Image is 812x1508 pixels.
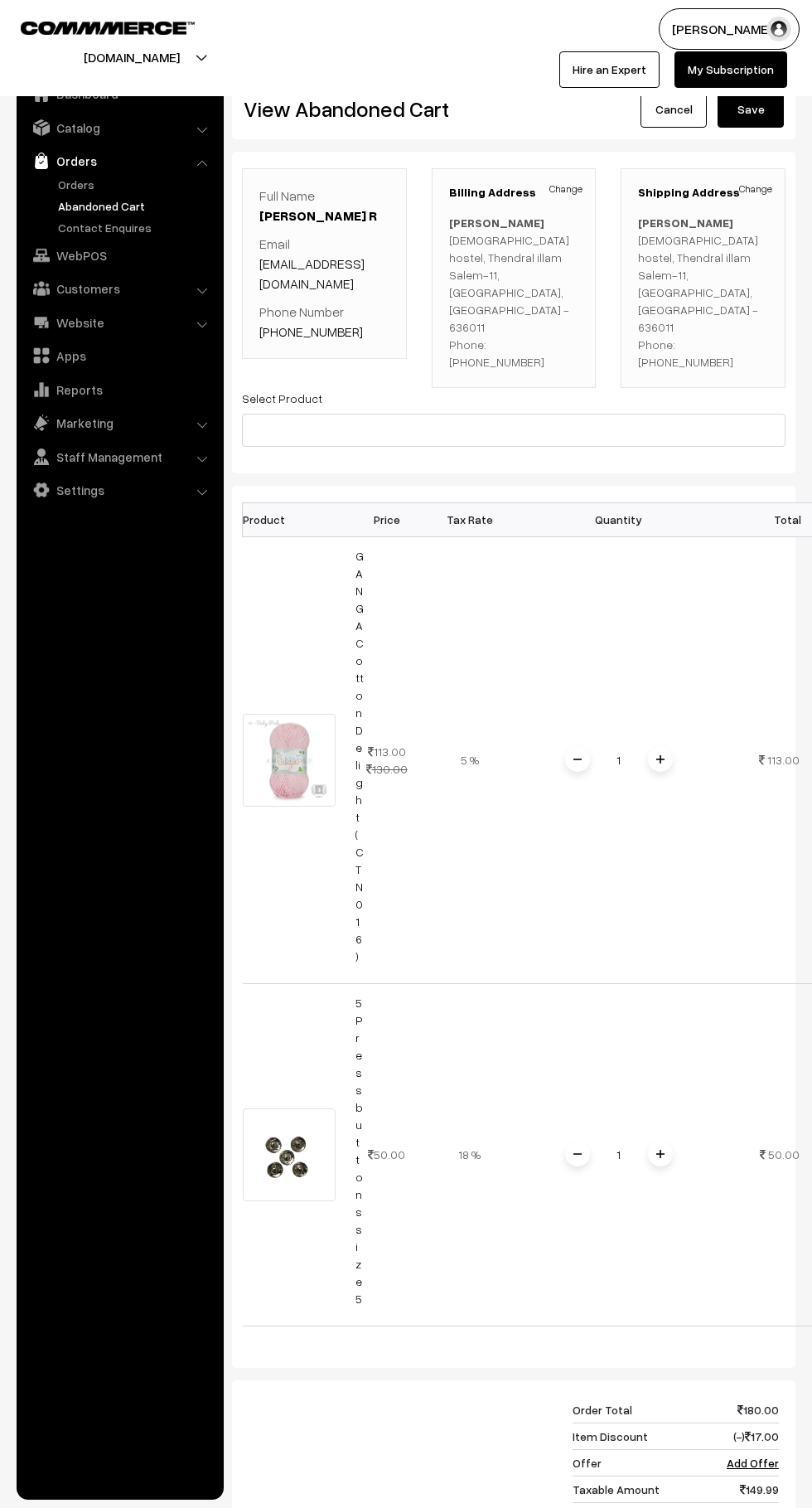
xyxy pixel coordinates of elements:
[242,390,322,407] label: Select Product
[428,502,511,536] th: Tax Rate
[656,755,665,764] img: plusI
[243,1108,336,1201] img: press buttons rs10 each.jpg
[768,1147,800,1161] span: 50.00
[713,1476,779,1502] td: 149.99
[559,51,660,88] a: Hire an Expert
[21,475,218,505] a: Settings
[54,176,218,193] a: Orders
[573,1476,713,1502] td: Taxable Amount
[259,323,363,340] a: [PHONE_NUMBER]
[259,255,365,292] a: [EMAIL_ADDRESS][DOMAIN_NAME]
[461,753,479,767] span: 5 %
[727,502,810,536] th: Total
[638,214,768,371] p: [DEMOGRAPHIC_DATA] hostel, Thendral illam Salem-11, [GEOGRAPHIC_DATA], [GEOGRAPHIC_DATA] - 636011...
[674,51,787,88] a: My Subscription
[355,549,364,963] a: GANGA Cotton Delight (CTN016)
[739,182,772,196] a: Change
[573,1397,713,1423] td: Order Total
[449,216,544,230] b: [PERSON_NAME]
[549,182,582,196] a: Change
[659,8,800,50] button: [PERSON_NAME]…
[21,22,195,34] img: COMMMERCE
[243,502,346,536] th: Product
[259,186,389,225] p: Full Name
[21,274,218,303] a: Customers
[656,1150,665,1158] img: plusI
[449,214,579,371] p: [DEMOGRAPHIC_DATA] hostel, Thendral illam Salem-11, [GEOGRAPHIC_DATA], [GEOGRAPHIC_DATA] - 636011...
[259,207,377,224] a: [PERSON_NAME] R
[21,408,218,438] a: Marketing
[355,996,363,1306] a: 5 Press buttons size 5
[766,17,791,41] img: user
[21,17,166,36] a: COMMMERCE
[727,1456,779,1470] a: Add Offer
[346,536,428,983] td: 113.00
[638,186,768,200] h3: Shipping Address
[638,216,733,230] b: [PERSON_NAME]
[259,234,389,293] p: Email
[718,91,784,128] button: Save
[21,375,218,405] a: Reports
[26,36,238,78] button: [DOMAIN_NAME]
[21,240,218,270] a: WebPOS
[573,1449,713,1476] td: Offer
[366,762,408,776] strike: 130.00
[573,1423,713,1449] td: Item Discount
[21,308,218,337] a: Website
[21,341,218,371] a: Apps
[346,983,428,1326] td: 50.00
[511,502,727,536] th: Quantity
[21,113,218,143] a: Catalog
[713,1397,779,1423] td: 180.00
[243,714,336,807] img: 16.jpg
[21,442,218,472] a: Staff Management
[458,1147,481,1161] span: 18 %
[449,186,579,200] h3: Billing Address
[713,1423,779,1449] td: (-) 17.00
[54,197,218,215] a: Abandoned Cart
[346,502,428,536] th: Price
[244,96,501,122] h2: View Abandoned Cart
[573,1150,582,1158] img: minus
[54,219,218,236] a: Contact Enquires
[21,146,218,176] a: Orders
[767,753,800,767] span: 113.00
[640,91,707,128] a: Cancel
[259,302,389,342] p: Phone Number
[573,755,582,764] img: minus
